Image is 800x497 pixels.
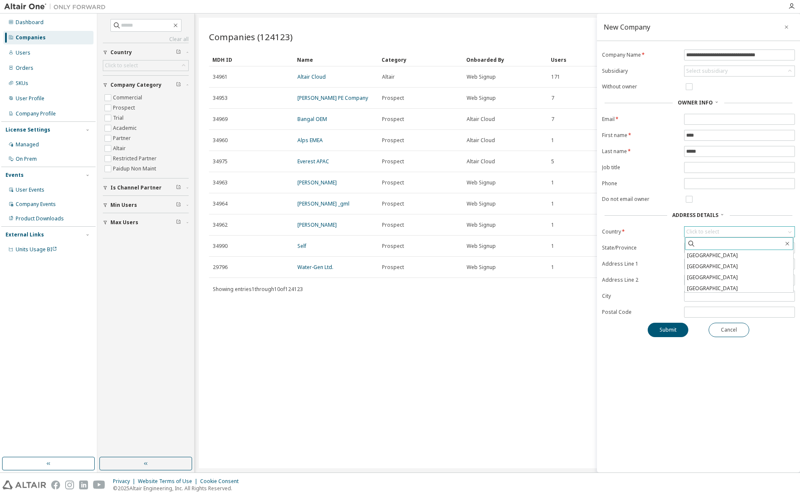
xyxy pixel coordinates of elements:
[551,158,554,165] span: 5
[297,179,337,186] a: [PERSON_NAME]
[113,164,158,174] label: Paidup Non Maint
[467,74,496,80] span: Web Signup
[686,228,719,235] div: Click to select
[382,116,404,123] span: Prospect
[16,201,56,208] div: Company Events
[213,222,228,228] span: 34962
[213,264,228,271] span: 29796
[686,68,728,74] div: Select subsidiary
[602,261,679,267] label: Address Line 1
[213,158,228,165] span: 34975
[604,24,650,30] div: New Company
[103,43,189,62] button: Country
[382,179,404,186] span: Prospect
[213,116,228,123] span: 34969
[213,74,228,80] span: 34961
[678,99,713,106] span: Owner Info
[551,137,554,144] span: 1
[5,172,24,178] div: Events
[176,184,181,191] span: Clear filter
[138,478,200,485] div: Website Terms of Use
[382,264,404,271] span: Prospect
[382,200,404,207] span: Prospect
[176,49,181,56] span: Clear filter
[648,323,688,337] button: Submit
[551,243,554,250] span: 1
[602,180,679,187] label: Phone
[16,141,39,148] div: Managed
[213,95,228,102] span: 34953
[551,264,554,271] span: 1
[16,95,44,102] div: User Profile
[297,137,323,144] a: Alps EMEA
[602,132,679,139] label: First name
[297,242,306,250] a: Self
[297,94,368,102] a: [PERSON_NAME] PE Company
[110,82,162,88] span: Company Category
[113,113,125,123] label: Trial
[602,68,679,74] label: Subsidiary
[602,52,679,58] label: Company Name
[16,49,30,56] div: Users
[466,53,544,66] div: Onboarded By
[103,196,189,214] button: Min Users
[602,277,679,283] label: Address Line 2
[685,283,793,294] li: [GEOGRAPHIC_DATA]
[602,244,679,251] label: State/Province
[113,154,158,164] label: Restricted Partner
[297,221,337,228] a: [PERSON_NAME]
[110,219,138,226] span: Max Users
[176,219,181,226] span: Clear filter
[382,137,404,144] span: Prospect
[103,178,189,197] button: Is Channel Partner
[176,202,181,209] span: Clear filter
[103,60,188,71] div: Click to select
[685,272,793,283] li: [GEOGRAPHIC_DATA]
[382,95,404,102] span: Prospect
[602,228,679,235] label: Country
[382,222,404,228] span: Prospect
[51,481,60,489] img: facebook.svg
[176,82,181,88] span: Clear filter
[551,53,629,66] div: Users
[5,231,44,238] div: External Links
[213,137,228,144] span: 34960
[110,184,162,191] span: Is Channel Partner
[551,179,554,186] span: 1
[602,309,679,316] label: Postal Code
[103,76,189,94] button: Company Category
[685,250,793,261] li: [GEOGRAPHIC_DATA]
[551,200,554,207] span: 1
[113,478,138,485] div: Privacy
[297,158,329,165] a: Everest APAC
[3,481,46,489] img: altair_logo.svg
[16,187,44,193] div: User Events
[297,115,327,123] a: Bangal OEM
[551,116,554,123] span: 7
[113,93,144,103] label: Commercial
[467,200,496,207] span: Web Signup
[602,196,679,203] label: Do not email owner
[113,143,127,154] label: Altair
[297,200,349,207] a: [PERSON_NAME] _gml
[685,227,795,237] div: Click to select
[110,202,137,209] span: Min Users
[297,73,326,80] a: Altair Cloud
[113,103,137,113] label: Prospect
[467,137,495,144] span: Altair Cloud
[16,246,57,253] span: Units Usage BI
[213,243,228,250] span: 34990
[602,148,679,155] label: Last name
[602,164,679,171] label: Job title
[65,481,74,489] img: instagram.svg
[209,31,293,43] span: Companies (124123)
[213,200,228,207] span: 34964
[467,243,496,250] span: Web Signup
[551,95,554,102] span: 7
[709,323,749,337] button: Cancel
[551,74,560,80] span: 171
[16,19,44,26] div: Dashboard
[4,3,110,11] img: Altair One
[113,123,138,133] label: Academic
[602,83,679,90] label: Without owner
